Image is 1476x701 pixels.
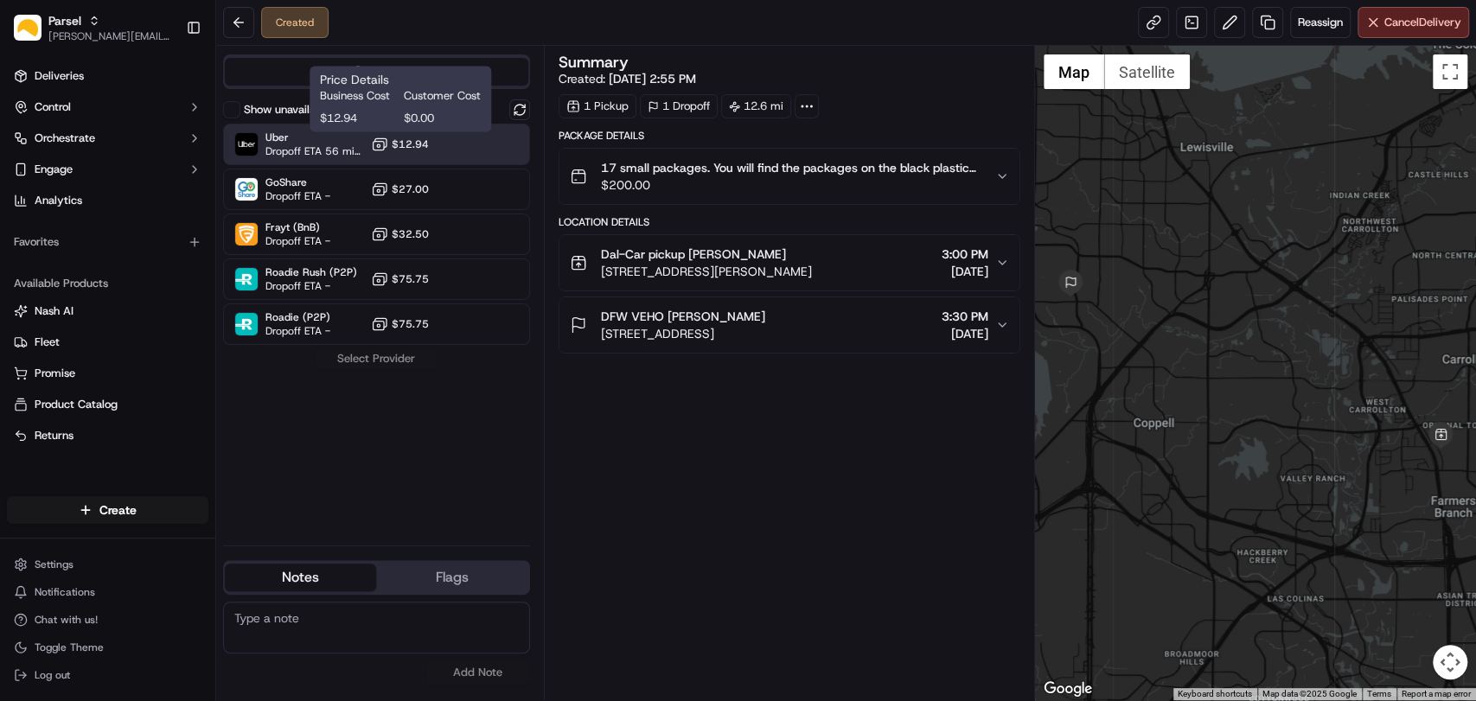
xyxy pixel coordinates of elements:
span: $12.94 [392,137,429,151]
img: Nash [17,17,52,52]
a: Promise [14,366,201,381]
img: 1736555255976-a54dd68f-1ca7-489b-9aae-adbdc363a1c4 [17,165,48,196]
div: Location Details [559,215,1020,229]
button: Returns [7,422,208,449]
span: API Documentation [163,251,278,268]
span: Chat with us! [35,613,98,627]
span: Cancel Delivery [1384,15,1461,30]
img: Frayt (BnB) [235,223,258,245]
span: 17 small packages. You will find the packages on the black plastic shelf by the door, ring the do... [601,159,981,176]
span: $12.94 [320,111,397,126]
button: 17 small packages. You will find the packages on the black plastic shelf by the door, ring the do... [559,149,1019,204]
span: Customer Cost [404,88,481,104]
div: We're available if you need us! [59,182,219,196]
h1: Price Details [320,71,481,88]
span: Dropoff ETA 56 minutes [265,144,364,158]
span: Pylon [172,293,209,306]
span: $27.00 [392,182,429,196]
div: 📗 [17,252,31,266]
span: 3:00 PM [942,245,988,263]
span: $32.50 [392,227,429,241]
div: 1 Pickup [559,94,636,118]
button: Settings [7,552,208,577]
a: Terms (opens in new tab) [1367,689,1391,698]
span: [DATE] 2:55 PM [609,71,696,86]
span: Engage [35,162,73,177]
span: Nash AI [35,303,73,319]
button: Log out [7,663,208,687]
img: Parsel [14,15,42,41]
span: [STREET_ADDRESS][PERSON_NAME] [601,263,812,280]
span: Promise [35,366,75,381]
button: Control [7,93,208,121]
button: $12.94 [371,136,429,153]
span: Settings [35,558,73,571]
button: Notes [225,564,376,591]
button: ParselParsel[PERSON_NAME][EMAIL_ADDRESS][PERSON_NAME][DOMAIN_NAME] [7,7,179,48]
button: $27.00 [371,181,429,198]
div: Favorites [7,228,208,256]
span: $200.00 [601,176,981,194]
img: Roadie Rush (P2P) [235,268,258,290]
div: Package Details [559,129,1020,143]
button: Show street map [1044,54,1104,89]
span: $75.75 [392,272,429,286]
button: Orchestrate [7,124,208,152]
span: Frayt (BnB) [265,220,330,234]
img: Roadie (P2P) [235,313,258,335]
button: Quotes [225,58,528,86]
span: Dropoff ETA - [265,234,330,248]
button: Chat with us! [7,608,208,632]
a: 📗Knowledge Base [10,244,139,275]
span: Parsel [48,12,81,29]
div: Available Products [7,270,208,297]
label: Show unavailable [244,102,331,118]
span: [DATE] [942,325,988,342]
span: Returns [35,428,73,443]
button: CancelDelivery [1358,7,1469,38]
a: Fleet [14,335,201,350]
button: Notifications [7,580,208,604]
img: Google [1039,678,1096,700]
span: [DATE] [942,263,988,280]
span: DFW VEHO [PERSON_NAME] [601,308,765,325]
button: Promise [7,360,208,387]
a: Powered byPylon [122,292,209,306]
button: Keyboard shortcuts [1178,688,1252,700]
span: Product Catalog [35,397,118,412]
span: Dropoff ETA - [265,189,330,203]
span: Analytics [35,193,82,208]
span: [STREET_ADDRESS] [601,325,765,342]
span: Orchestrate [35,131,95,146]
img: GoShare [235,178,258,201]
span: Dal-Car pickup [PERSON_NAME] [601,245,786,263]
span: 3:30 PM [942,308,988,325]
button: Toggle Theme [7,635,208,660]
button: Fleet [7,328,208,356]
span: Knowledge Base [35,251,132,268]
div: Start new chat [59,165,284,182]
span: Roadie Rush (P2P) [265,265,357,279]
button: $75.75 [371,271,429,288]
span: Dropoff ETA - [265,324,330,338]
button: Engage [7,156,208,183]
div: 12.6 mi [721,94,791,118]
a: Report a map error [1402,689,1471,698]
span: Deliveries [35,68,84,84]
span: Toggle Theme [35,640,104,654]
span: GoShare [265,175,330,189]
button: DFW VEHO [PERSON_NAME][STREET_ADDRESS]3:30 PM[DATE] [559,297,1019,353]
button: Flags [376,564,527,591]
button: $75.75 [371,315,429,333]
a: Product Catalog [14,397,201,412]
a: Nash AI [14,303,201,319]
span: Roadie (P2P) [265,310,330,324]
a: Returns [14,428,201,443]
span: Dropoff ETA - [265,279,357,293]
button: [PERSON_NAME][EMAIL_ADDRESS][PERSON_NAME][DOMAIN_NAME] [48,29,172,43]
button: Show satellite imagery [1104,54,1190,89]
div: 1 Dropoff [640,94,718,118]
h3: Summary [559,54,629,70]
p: Welcome 👋 [17,69,315,97]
